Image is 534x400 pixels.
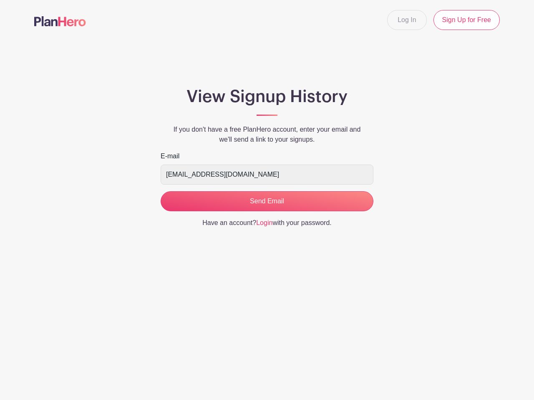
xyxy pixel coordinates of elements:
p: Have an account? with your password. [161,218,373,228]
h1: View Signup History [161,87,373,107]
a: Login [256,219,272,226]
a: Sign Up for Free [433,10,500,30]
img: logo-507f7623f17ff9eddc593b1ce0a138ce2505c220e1c5a4e2b4648c50719b7d32.svg [34,16,86,26]
a: Log In [387,10,426,30]
input: e.g. julie@eventco.com [161,165,373,185]
p: If you don't have a free PlanHero account, enter your email and we'll send a link to your signups. [161,125,373,145]
input: Send Email [161,191,373,211]
label: E-mail [161,151,179,161]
